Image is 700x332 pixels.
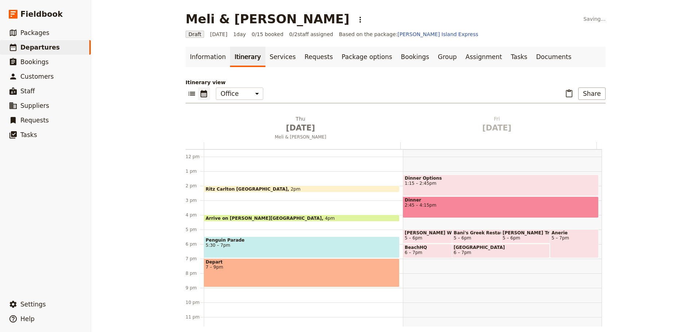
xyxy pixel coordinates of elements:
a: Itinerary [230,47,265,67]
div: 12 pm [186,154,204,160]
div: 6 pm [186,241,204,247]
span: Bookings [20,58,48,66]
span: Dinner Options [405,176,597,181]
div: 4 pm [186,212,204,218]
span: 7 – 9pm [206,265,398,270]
div: 3 pm [186,198,204,203]
span: Arrive on [PERSON_NAME][GEOGRAPHIC_DATA] [206,216,325,220]
div: [PERSON_NAME] Water Brewery Restaurant5 – 6pm [403,229,486,243]
div: 1 pm [186,168,204,174]
div: [PERSON_NAME] Trattoria5 – 6pm [501,229,584,243]
a: Requests [300,47,337,67]
a: Assignment [461,47,506,67]
button: Share [578,87,606,100]
span: Settings [20,301,46,308]
div: Ritz Carlton [GEOGRAPHIC_DATA]2pm [204,185,400,192]
div: 7 pm [186,256,204,262]
h1: Meli & [PERSON_NAME] [186,12,350,26]
div: 10 pm [186,300,204,305]
span: Suppliers [20,102,49,109]
span: 5 – 6pm [454,235,471,241]
div: Penguin Parade5:30 – 7pm [204,237,400,258]
span: 6 – 7pm [454,250,471,255]
span: BeachHQ [405,245,484,250]
span: Departures [20,44,60,51]
span: 5 – 6pm [405,235,422,241]
h2: Fri [403,115,591,133]
span: Depart [206,259,398,265]
span: Tasks [20,131,37,138]
a: Tasks [506,47,532,67]
span: Penguin Parade [206,238,398,243]
span: Customers [20,73,54,80]
span: [DATE] [403,122,591,133]
div: [GEOGRAPHIC_DATA]6 – 7pm [452,244,550,258]
span: 4pm [325,216,335,220]
div: Arrive on [PERSON_NAME][GEOGRAPHIC_DATA]4pm [204,215,400,222]
a: Package options [337,47,396,67]
a: Information [186,47,230,67]
p: Itinerary view [186,79,606,86]
span: 5:30 – 7pm [206,243,398,248]
span: Fieldbook [20,9,63,20]
div: Bani's Greek Restaurant5 – 6pm [452,229,535,243]
span: [DATE] [210,31,227,38]
span: Dinner [405,198,597,203]
button: Fri [DATE] [400,115,597,136]
div: Saving... [583,15,606,23]
span: 5 – 7pm [552,235,597,241]
a: [PERSON_NAME] Island Express [397,31,478,37]
button: Calendar view [198,87,210,100]
div: 2 pm [186,183,204,189]
div: 9 pm [186,285,204,291]
span: [DATE] [207,122,394,133]
div: 5 pm [186,227,204,233]
span: 6 – 7pm [405,250,422,255]
span: Meli & [PERSON_NAME] [204,134,397,140]
span: Ritz Carlton [GEOGRAPHIC_DATA] [206,187,291,191]
h2: Thu [207,115,394,133]
a: Documents [532,47,576,67]
span: Based on the package: [339,31,478,38]
button: List view [186,87,198,100]
span: 1 day [233,31,246,38]
span: 2:45 – 4:15pm [405,203,597,208]
button: Actions [354,13,366,26]
a: Bookings [397,47,433,67]
span: 0/15 booked [252,31,283,38]
div: Dinner Options1:15 – 2:45pm [403,175,599,196]
span: Packages [20,29,49,36]
span: 1:15 – 2:45pm [405,181,597,186]
div: Anerie5 – 7pm [550,229,599,258]
div: 8 pm [186,270,204,276]
span: Anerie [552,230,597,235]
span: 0 / 2 staff assigned [289,31,333,38]
button: Paste itinerary item [563,87,575,100]
span: [GEOGRAPHIC_DATA] [454,245,548,250]
span: Draft [186,31,204,38]
button: Thu [DATE]Meli & [PERSON_NAME] [204,115,400,142]
span: Requests [20,117,49,124]
a: Group [433,47,461,67]
span: [PERSON_NAME] Trattoria [503,230,582,235]
span: Bani's Greek Restaurant [454,230,533,235]
span: 2pm [291,187,300,191]
span: 5 – 6pm [503,235,520,241]
div: Dinner2:45 – 4:15pm [403,196,599,218]
div: 11 pm [186,314,204,320]
span: Help [20,315,35,323]
div: Depart7 – 9pm [204,258,400,287]
div: BeachHQ6 – 7pm [403,244,486,258]
a: Services [265,47,300,67]
span: [PERSON_NAME] Water Brewery Restaurant [405,230,484,235]
span: Staff [20,87,35,95]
